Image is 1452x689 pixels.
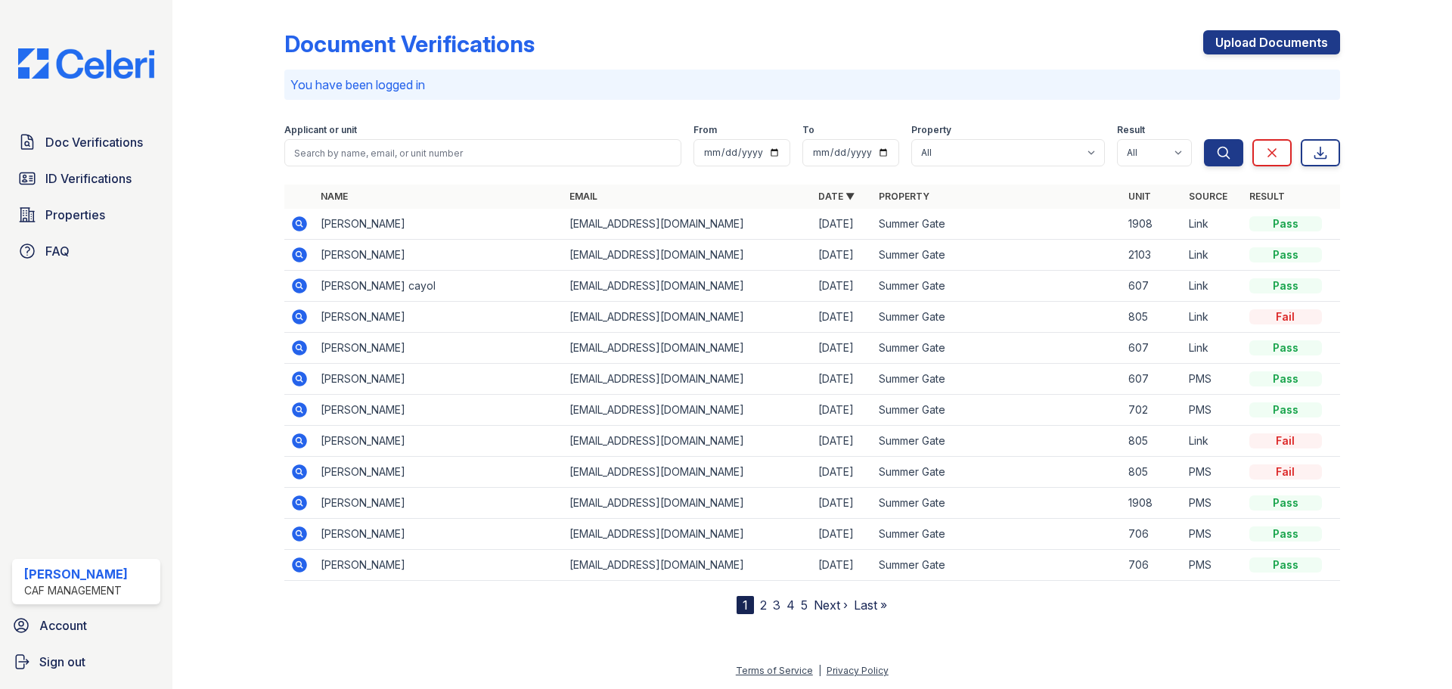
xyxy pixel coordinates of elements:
[812,240,873,271] td: [DATE]
[6,610,166,641] a: Account
[563,209,812,240] td: [EMAIL_ADDRESS][DOMAIN_NAME]
[1249,371,1322,386] div: Pass
[736,665,813,676] a: Terms of Service
[290,76,1334,94] p: You have been logged in
[315,395,563,426] td: [PERSON_NAME]
[812,426,873,457] td: [DATE]
[786,597,795,613] a: 4
[563,426,812,457] td: [EMAIL_ADDRESS][DOMAIN_NAME]
[812,519,873,550] td: [DATE]
[1249,247,1322,262] div: Pass
[563,550,812,581] td: [EMAIL_ADDRESS][DOMAIN_NAME]
[284,124,357,136] label: Applicant or unit
[39,653,85,671] span: Sign out
[1128,191,1151,202] a: Unit
[315,271,563,302] td: [PERSON_NAME] cayol
[45,169,132,188] span: ID Verifications
[1183,426,1243,457] td: Link
[569,191,597,202] a: Email
[563,519,812,550] td: [EMAIL_ADDRESS][DOMAIN_NAME]
[873,209,1122,240] td: Summer Gate
[563,240,812,271] td: [EMAIL_ADDRESS][DOMAIN_NAME]
[1249,278,1322,293] div: Pass
[873,271,1122,302] td: Summer Gate
[563,364,812,395] td: [EMAIL_ADDRESS][DOMAIN_NAME]
[1122,488,1183,519] td: 1908
[693,124,717,136] label: From
[315,240,563,271] td: [PERSON_NAME]
[45,133,143,151] span: Doc Verifications
[1122,457,1183,488] td: 805
[873,519,1122,550] td: Summer Gate
[873,364,1122,395] td: Summer Gate
[873,240,1122,271] td: Summer Gate
[873,488,1122,519] td: Summer Gate
[773,597,780,613] a: 3
[563,395,812,426] td: [EMAIL_ADDRESS][DOMAIN_NAME]
[737,596,754,614] div: 1
[1183,333,1243,364] td: Link
[12,163,160,194] a: ID Verifications
[1122,364,1183,395] td: 607
[802,124,814,136] label: To
[563,333,812,364] td: [EMAIL_ADDRESS][DOMAIN_NAME]
[1249,433,1322,448] div: Fail
[1249,191,1285,202] a: Result
[1203,30,1340,54] a: Upload Documents
[1117,124,1145,136] label: Result
[315,550,563,581] td: [PERSON_NAME]
[12,127,160,157] a: Doc Verifications
[873,333,1122,364] td: Summer Gate
[1249,464,1322,480] div: Fail
[1183,550,1243,581] td: PMS
[1183,519,1243,550] td: PMS
[315,302,563,333] td: [PERSON_NAME]
[563,302,812,333] td: [EMAIL_ADDRESS][DOMAIN_NAME]
[873,550,1122,581] td: Summer Gate
[812,364,873,395] td: [DATE]
[812,395,873,426] td: [DATE]
[812,302,873,333] td: [DATE]
[854,597,887,613] a: Last »
[873,426,1122,457] td: Summer Gate
[812,550,873,581] td: [DATE]
[1249,309,1322,324] div: Fail
[1183,271,1243,302] td: Link
[812,209,873,240] td: [DATE]
[812,488,873,519] td: [DATE]
[818,665,821,676] div: |
[6,48,166,79] img: CE_Logo_Blue-a8612792a0a2168367f1c8372b55b34899dd931a85d93a1a3d3e32e68fde9ad4.png
[801,597,808,613] a: 5
[1183,240,1243,271] td: Link
[1249,216,1322,231] div: Pass
[39,616,87,635] span: Account
[1122,395,1183,426] td: 702
[1183,302,1243,333] td: Link
[812,271,873,302] td: [DATE]
[911,124,951,136] label: Property
[24,565,128,583] div: [PERSON_NAME]
[1122,550,1183,581] td: 706
[24,583,128,598] div: CAF Management
[6,647,166,677] a: Sign out
[1122,333,1183,364] td: 607
[1122,519,1183,550] td: 706
[1122,302,1183,333] td: 805
[1183,395,1243,426] td: PMS
[1183,209,1243,240] td: Link
[1249,495,1322,511] div: Pass
[1122,426,1183,457] td: 805
[1249,402,1322,417] div: Pass
[1249,526,1322,542] div: Pass
[873,395,1122,426] td: Summer Gate
[563,488,812,519] td: [EMAIL_ADDRESS][DOMAIN_NAME]
[12,236,160,266] a: FAQ
[315,519,563,550] td: [PERSON_NAME]
[315,426,563,457] td: [PERSON_NAME]
[1183,457,1243,488] td: PMS
[315,209,563,240] td: [PERSON_NAME]
[1249,340,1322,355] div: Pass
[284,139,681,166] input: Search by name, email, or unit number
[1249,557,1322,573] div: Pass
